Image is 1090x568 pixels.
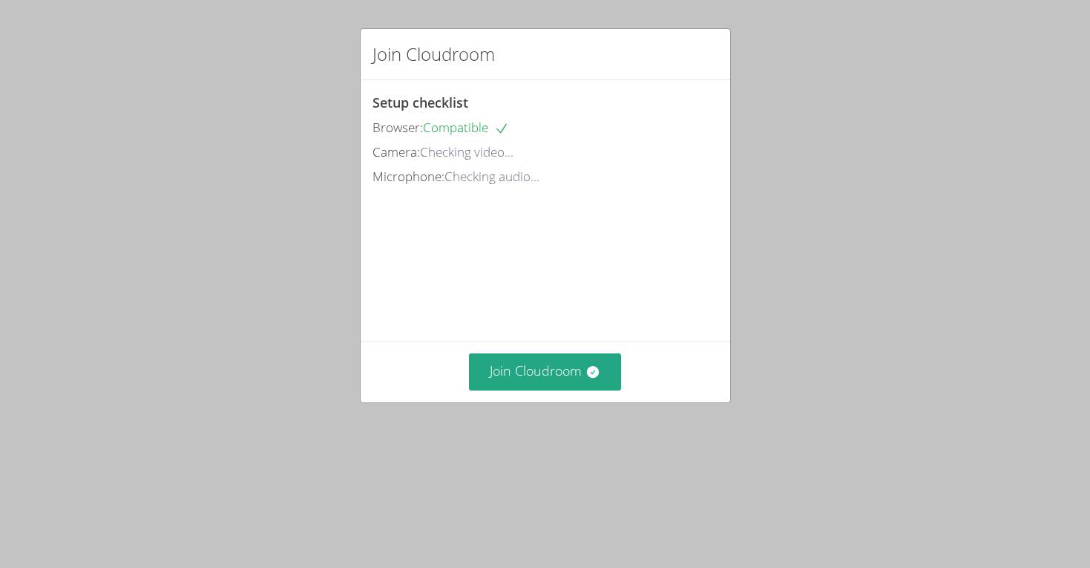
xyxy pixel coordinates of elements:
span: Checking video... [420,143,513,160]
span: Checking audio... [444,168,539,185]
span: Compatible [423,119,509,136]
span: Camera: [372,143,420,160]
span: Setup checklist [372,94,468,111]
h2: Join Cloudroom [372,41,495,68]
span: Browser: [372,119,423,136]
span: Microphone: [372,168,444,185]
button: Join Cloudroom [469,353,621,390]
